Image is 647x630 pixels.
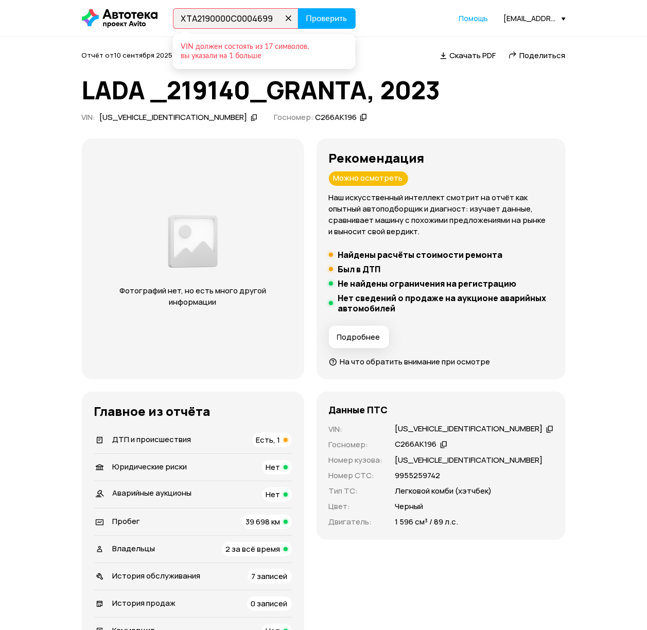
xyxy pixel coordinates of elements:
[113,434,191,445] span: ДТП и происшествия
[329,516,383,528] p: Двигатель :
[504,13,566,23] div: [EMAIL_ADDRESS][DOMAIN_NAME]
[329,326,389,348] button: Подробнее
[395,439,437,450] div: С266АК196
[450,50,496,61] span: Скачать PDF
[82,50,191,60] span: Отчёт от 10 сентября 2025 года
[329,171,408,186] div: Можно осмотреть
[329,404,388,415] h4: Данные ПТС
[246,516,281,527] span: 39 698 км
[113,598,176,608] span: История продаж
[395,501,424,512] p: Черный
[166,210,220,273] img: d89e54fb62fcf1f0.png
[337,332,380,342] span: Подробнее
[274,112,313,122] span: Госномер:
[226,544,281,554] span: 2 за всё время
[395,454,543,466] p: [US_VEHICLE_IDENTIFICATION_NUMBER]
[252,571,288,582] span: 7 записей
[102,285,284,308] p: Фотографий нет, но есть много другой информации
[329,356,491,367] a: На что обратить внимание при осмотре
[251,598,288,609] span: 0 записей
[459,13,488,24] a: Помощь
[94,404,292,418] h3: Главное из отчёта
[329,192,553,237] p: Наш искусственный интеллект смотрит на отчёт как опытный автоподборщик и диагност: изучает данные...
[329,439,383,450] p: Госномер :
[338,293,553,313] h5: Нет сведений о продаже на аукционе аварийных автомобилей
[181,42,345,61] div: VIN должен состоять из 17 символов, вы указали на 1 больше
[329,151,553,165] h3: Рекомендация
[173,8,299,29] input: VIN, госномер, номер кузова
[82,112,96,122] span: VIN :
[329,424,383,435] p: VIN :
[440,50,496,61] a: Скачать PDF
[298,8,356,29] button: Проверить
[113,570,201,581] span: История обслуживания
[113,543,155,554] span: Владельцы
[340,356,491,367] span: На что обратить внимание при осмотре
[329,454,383,466] p: Номер кузова :
[395,424,543,434] div: [US_VEHICLE_IDENTIFICATION_NUMBER]
[266,489,281,500] span: Нет
[395,485,492,497] p: Легковой комби (хэтчбек)
[315,112,357,123] div: С266АК196
[256,434,281,445] span: Есть, 1
[113,487,192,498] span: Аварийные аукционы
[306,14,347,23] span: Проверить
[338,250,503,260] h5: Найдены расчёты стоимости ремонта
[266,462,281,472] span: Нет
[395,516,459,528] p: 1 596 см³ / 89 л.с.
[113,516,141,527] span: Пробег
[113,461,187,472] span: Юридические риски
[395,470,441,481] p: 9955259742
[338,264,381,274] h5: Был в ДТП
[329,485,383,497] p: Тип ТС :
[338,278,517,289] h5: Не найдены ограничения на регистрацию
[329,470,383,481] p: Номер СТС :
[520,50,566,61] span: Поделиться
[329,501,383,512] p: Цвет :
[509,50,566,61] a: Поделиться
[100,112,248,123] div: [US_VEHICLE_IDENTIFICATION_NUMBER]
[459,13,488,23] span: Помощь
[82,76,566,104] h1: LADA _219140_GRANTA, 2023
